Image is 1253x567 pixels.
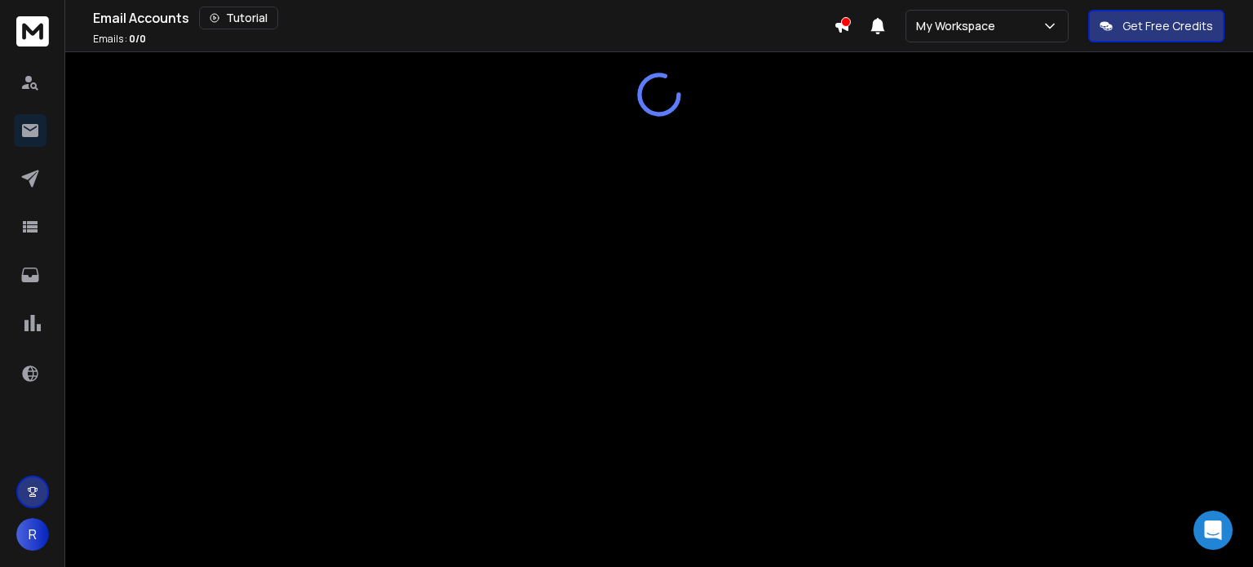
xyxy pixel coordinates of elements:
[1088,10,1224,42] button: Get Free Credits
[1193,511,1233,550] div: Open Intercom Messenger
[916,18,1002,34] p: My Workspace
[129,32,146,46] span: 0 / 0
[1122,18,1213,34] p: Get Free Credits
[93,7,834,29] div: Email Accounts
[199,7,278,29] button: Tutorial
[16,518,49,551] button: R
[93,33,146,46] p: Emails :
